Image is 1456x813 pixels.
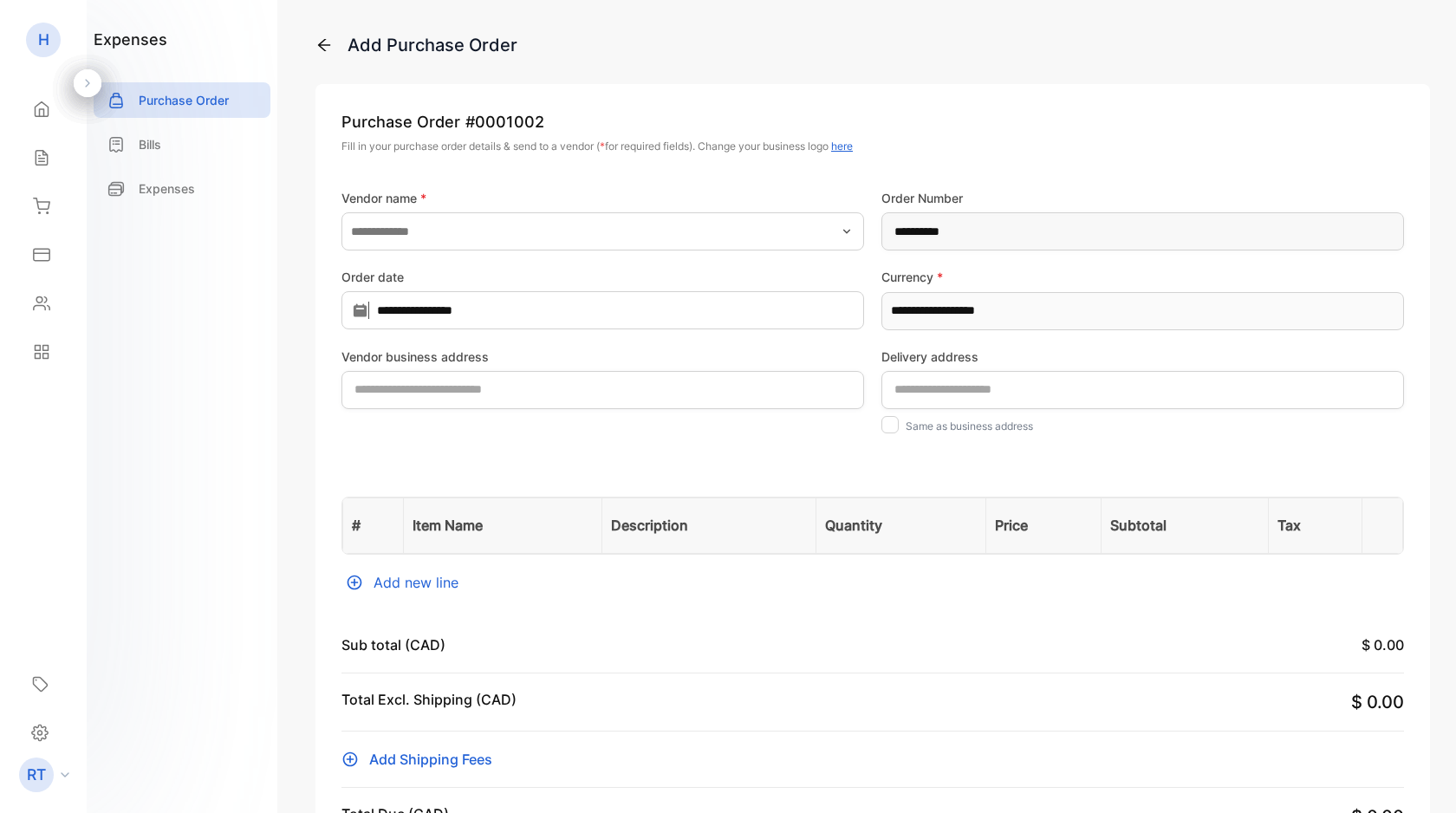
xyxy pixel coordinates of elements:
[1383,740,1456,813] iframe: LiveChat chat widget
[343,498,404,553] th: #
[94,171,270,206] a: Expenses
[1268,498,1362,553] th: Tax
[139,135,161,153] p: Bills
[341,268,864,286] label: Order date
[369,749,492,770] span: Add Shipping Fees
[906,420,1033,433] label: Same as business address
[139,179,195,198] p: Expenses
[602,498,816,553] th: Description
[341,110,1404,133] p: Purchase Order
[881,268,1404,286] label: Currency
[348,32,517,58] div: Add Purchase Order
[27,764,46,786] p: RT
[403,498,601,553] th: Item Name
[465,110,544,133] span: # 0001002
[94,82,270,118] a: Purchase Order
[698,140,853,153] span: Change your business logo
[139,91,229,109] p: Purchase Order
[881,348,1404,366] label: Delivery address
[94,127,270,162] a: Bills
[1351,692,1404,712] span: $ 0.00
[341,189,864,207] label: Vendor name
[985,498,1101,553] th: Price
[341,348,864,366] label: Vendor business address
[816,498,986,553] th: Quantity
[341,634,445,655] p: Sub total (CAD)
[881,189,1404,207] label: Order Number
[831,140,853,153] span: here
[94,28,167,51] h1: expenses
[1101,498,1268,553] th: Subtotal
[38,29,49,51] p: H
[341,139,1404,154] p: Fill in your purchase order details & send to a vendor ( for required fields).
[341,689,517,715] p: Total Excl. Shipping (CAD)
[1362,636,1404,654] span: $ 0.00
[341,572,1404,593] div: Add new line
